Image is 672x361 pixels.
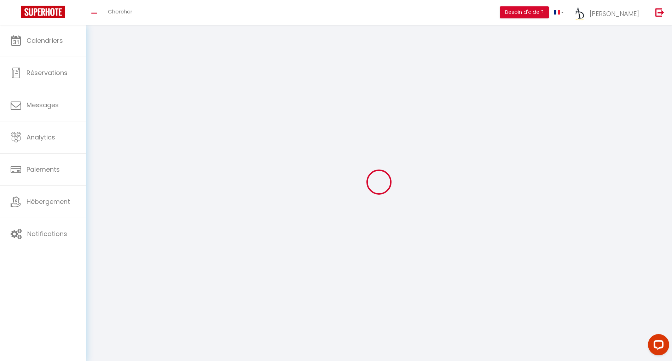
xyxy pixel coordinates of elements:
[27,133,55,142] span: Analytics
[27,36,63,45] span: Calendriers
[27,101,59,109] span: Messages
[655,8,664,17] img: logout
[27,197,70,206] span: Hébergement
[590,9,639,18] span: [PERSON_NAME]
[27,165,60,174] span: Paiements
[27,229,67,238] span: Notifications
[21,6,65,18] img: Super Booking
[108,8,132,15] span: Chercher
[642,331,672,361] iframe: LiveChat chat widget
[500,6,549,18] button: Besoin d'aide ?
[27,68,68,77] span: Réservations
[574,6,585,22] img: ...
